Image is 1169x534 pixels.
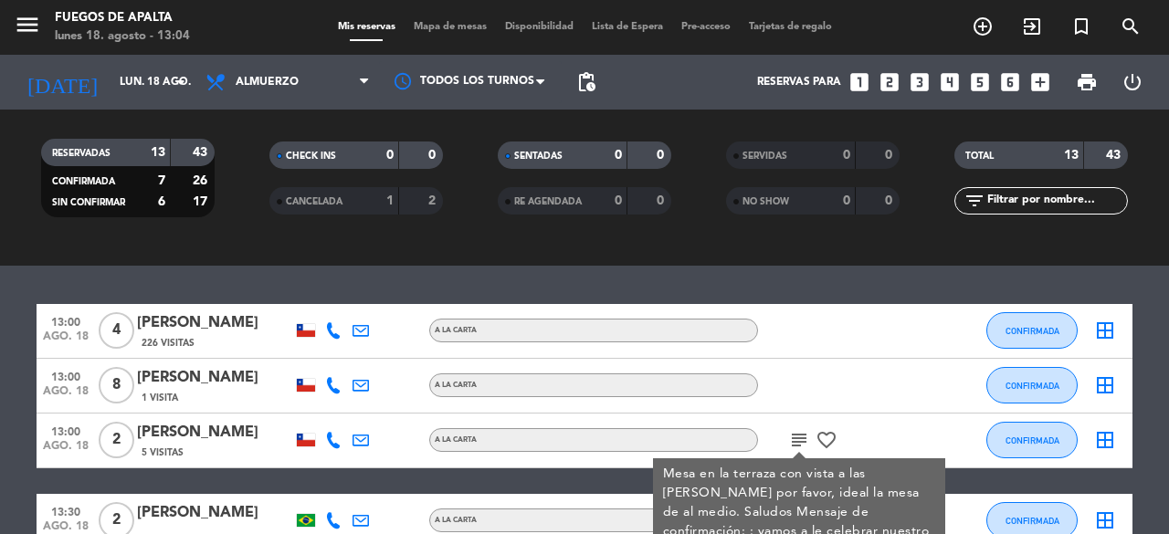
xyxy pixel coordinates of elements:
[170,71,192,93] i: arrow_drop_down
[142,336,195,351] span: 226 Visitas
[1064,149,1079,162] strong: 13
[137,421,292,445] div: [PERSON_NAME]
[52,177,115,186] span: CONFIRMADA
[43,330,89,351] span: ago. 18
[435,382,477,389] span: A LA CARTA
[43,365,89,386] span: 13:00
[386,149,394,162] strong: 0
[193,174,211,187] strong: 26
[142,391,178,405] span: 1 Visita
[985,191,1127,211] input: Filtrar por nombre...
[99,367,134,403] span: 8
[575,71,597,93] span: pending_actions
[1076,71,1098,93] span: print
[435,436,477,444] span: A LA CARTA
[938,70,962,94] i: looks_4
[964,190,985,212] i: filter_list
[657,194,668,207] strong: 0
[435,327,477,334] span: A LA CARTA
[514,197,582,206] span: RE AGENDADA
[137,366,292,390] div: [PERSON_NAME]
[52,198,125,207] span: SIN CONFIRMAR
[43,420,89,441] span: 13:00
[843,194,850,207] strong: 0
[1006,435,1059,445] span: CONFIRMADA
[1006,326,1059,336] span: CONFIRMADA
[14,11,41,45] button: menu
[1070,16,1092,37] i: turned_in_not
[158,195,165,208] strong: 6
[137,501,292,525] div: [PERSON_NAME]
[1006,381,1059,391] span: CONFIRMADA
[615,194,622,207] strong: 0
[757,76,841,89] span: Reservas para
[428,149,439,162] strong: 0
[672,22,740,32] span: Pre-acceso
[1120,16,1142,37] i: search
[14,11,41,38] i: menu
[142,445,184,460] span: 5 Visitas
[1006,516,1059,526] span: CONFIRMADA
[286,197,342,206] span: CANCELADA
[55,27,190,46] div: lunes 18. agosto - 13:04
[428,194,439,207] strong: 2
[1028,70,1052,94] i: add_box
[878,70,901,94] i: looks_two
[329,22,405,32] span: Mis reservas
[968,70,992,94] i: looks_5
[151,146,165,159] strong: 13
[848,70,871,94] i: looks_one
[885,194,896,207] strong: 0
[998,70,1022,94] i: looks_6
[386,194,394,207] strong: 1
[1106,149,1124,162] strong: 43
[1094,429,1116,451] i: border_all
[43,310,89,331] span: 13:00
[583,22,672,32] span: Lista de Espera
[742,197,789,206] span: NO SHOW
[236,76,299,89] span: Almuerzo
[99,422,134,458] span: 2
[615,149,622,162] strong: 0
[137,311,292,335] div: [PERSON_NAME]
[965,152,994,161] span: TOTAL
[193,195,211,208] strong: 17
[52,149,111,158] span: RESERVADAS
[43,385,89,406] span: ago. 18
[1021,16,1043,37] i: exit_to_app
[740,22,841,32] span: Tarjetas de regalo
[986,422,1078,458] button: CONFIRMADA
[1094,319,1116,341] i: border_all
[286,152,336,161] span: CHECK INS
[435,517,477,524] span: A LA CARTA
[816,429,837,451] i: favorite_border
[55,9,190,27] div: Fuegos de Apalta
[843,149,850,162] strong: 0
[657,149,668,162] strong: 0
[885,149,896,162] strong: 0
[514,152,563,161] span: SENTADAS
[972,16,994,37] i: add_circle_outline
[43,500,89,521] span: 13:30
[742,152,787,161] span: SERVIDAS
[1094,374,1116,396] i: border_all
[1122,71,1143,93] i: power_settings_new
[43,440,89,461] span: ago. 18
[14,62,111,102] i: [DATE]
[986,367,1078,403] button: CONFIRMADA
[405,22,496,32] span: Mapa de mesas
[986,312,1078,349] button: CONFIRMADA
[1110,55,1155,110] div: LOG OUT
[908,70,932,94] i: looks_3
[1094,509,1116,531] i: border_all
[99,312,134,349] span: 4
[158,174,165,187] strong: 7
[788,429,810,451] i: subject
[496,22,583,32] span: Disponibilidad
[193,146,211,159] strong: 43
